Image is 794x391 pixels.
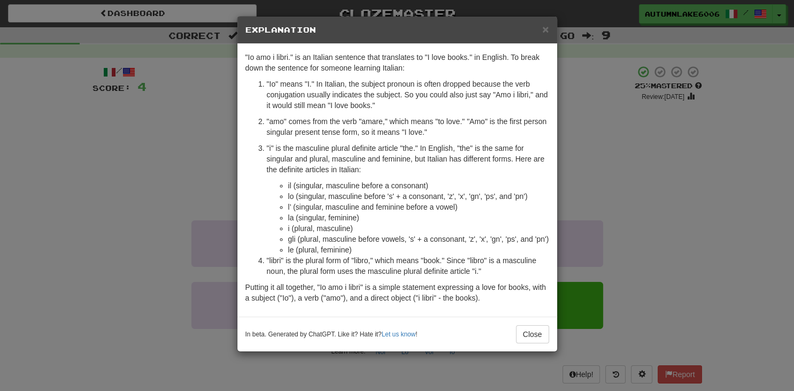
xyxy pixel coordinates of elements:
li: gli (plural, masculine before vowels, 's' + a consonant, 'z', 'x', 'gn', 'ps', and 'pn') [288,234,549,244]
button: Close [516,325,549,343]
p: "amo" comes from the verb "amare," which means "to love." "Amo" is the first person singular pres... [267,116,549,137]
li: lo (singular, masculine before 's' + a consonant, 'z', 'x', 'gn', 'ps', and 'pn') [288,191,549,202]
li: l’ (singular, masculine and feminine before a vowel) [288,202,549,212]
p: "libri" is the plural form of "libro," which means "book." Since "libro" is a masculine noun, the... [267,255,549,277]
span: × [542,23,549,35]
small: In beta. Generated by ChatGPT. Like it? Hate it? ! [245,330,418,339]
button: Close [542,24,549,35]
li: le (plural, feminine) [288,244,549,255]
p: "Io amo i libri." is an Italian sentence that translates to "I love books." in English. To break ... [245,52,549,73]
a: Let us know [382,331,415,338]
h5: Explanation [245,25,549,35]
li: il (singular, masculine before a consonant) [288,180,549,191]
li: i (plural, masculine) [288,223,549,234]
li: la (singular, feminine) [288,212,549,223]
p: Putting it all together, "Io amo i libri" is a simple statement expressing a love for books, with... [245,282,549,303]
p: "Io" means "I." In Italian, the subject pronoun is often dropped because the verb conjugation usu... [267,79,549,111]
p: "i" is the masculine plural definite article "the." In English, "the" is the same for singular an... [267,143,549,175]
